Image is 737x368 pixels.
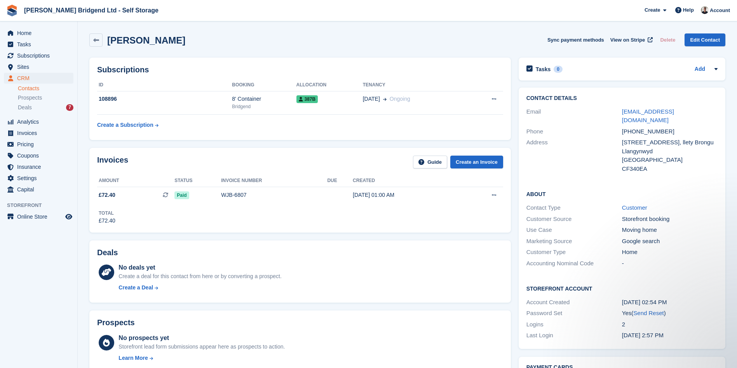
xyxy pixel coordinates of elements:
a: Send Reset [633,310,664,316]
a: menu [4,61,73,72]
div: Create a Deal [118,284,153,292]
span: Account [710,7,730,14]
div: Create a Subscription [97,121,153,129]
span: Analytics [17,116,64,127]
div: Contact Type [526,203,622,212]
div: CF340EA [622,165,718,173]
div: 8' Container [232,95,296,103]
a: menu [4,116,73,127]
span: Capital [17,184,64,195]
a: Create a Deal [118,284,281,292]
div: [STREET_ADDRESS], llety Brongu [622,138,718,147]
span: Home [17,28,64,39]
a: menu [4,184,73,195]
span: Subscriptions [17,50,64,61]
a: View on Stripe [607,33,654,46]
span: £72.40 [99,191,115,199]
div: Accounting Nominal Code [526,259,622,268]
span: Paid [174,191,189,199]
a: menu [4,150,73,161]
div: £72.40 [99,217,115,225]
span: Ongoing [390,96,410,102]
span: Storefront [7,202,77,209]
div: Bridgend [232,103,296,110]
div: 108896 [97,95,232,103]
a: menu [4,50,73,61]
a: Learn More [118,354,285,362]
a: menu [4,28,73,39]
time: 2025-09-18 13:57:32 UTC [622,332,664,338]
div: Yes [622,309,718,318]
th: ID [97,79,232,91]
div: 0 [554,66,563,73]
div: 7 [66,104,73,111]
img: Rhys Jones [701,6,709,14]
div: Address [526,138,622,173]
div: [DATE] 02:54 PM [622,298,718,307]
div: Moving home [622,226,718,235]
a: Edit Contact [685,33,725,46]
a: menu [4,173,73,184]
th: Status [174,175,221,187]
a: [EMAIL_ADDRESS][DOMAIN_NAME] [622,108,674,124]
div: Google search [622,237,718,246]
span: Coupons [17,150,64,161]
div: Customer Type [526,248,622,257]
span: Pricing [17,139,64,150]
span: Deals [18,104,32,111]
span: Help [683,6,694,14]
span: Online Store [17,211,64,222]
span: View on Stripe [610,36,645,44]
div: 2 [622,320,718,329]
a: menu [4,139,73,150]
span: Sites [17,61,64,72]
a: menu [4,73,73,84]
div: Storefront lead form submissions appear here as prospects to action. [118,343,285,351]
span: Invoices [17,128,64,138]
h2: Deals [97,248,118,257]
a: menu [4,39,73,50]
div: [DATE] 01:00 AM [353,191,461,199]
a: Contacts [18,85,73,92]
div: Password Set [526,309,622,318]
span: [DATE] [363,95,380,103]
button: Sync payment methods [547,33,604,46]
h2: Contact Details [526,95,718,102]
div: Email [526,107,622,125]
div: Account Created [526,298,622,307]
div: No prospects yet [118,333,285,343]
div: Phone [526,127,622,136]
a: menu [4,161,73,172]
div: Use Case [526,226,622,235]
div: Llangynwyd [622,147,718,156]
th: Tenancy [363,79,467,91]
div: Create a deal for this contact from here or by converting a prospect. [118,272,281,280]
div: Home [622,248,718,257]
th: Amount [97,175,174,187]
h2: [PERSON_NAME] [107,35,185,46]
div: WJB-6807 [221,191,327,199]
h2: Prospects [97,318,135,327]
img: stora-icon-8386f47178a22dfd0bd8f6a31ec36ba5ce8667c1dd55bd0f319d3a0aa187defe.svg [6,5,18,16]
div: [PHONE_NUMBER] [622,127,718,136]
span: Prospects [18,94,42,102]
div: Learn More [118,354,148,362]
a: menu [4,211,73,222]
h2: Tasks [536,66,551,73]
h2: Storefront Account [526,284,718,292]
span: Settings [17,173,64,184]
div: Total [99,210,115,217]
span: ( ) [631,310,666,316]
span: CRM [17,73,64,84]
span: Create [645,6,660,14]
div: Customer Source [526,215,622,224]
span: 387b [296,95,318,103]
div: [GEOGRAPHIC_DATA] [622,156,718,165]
h2: Subscriptions [97,65,503,74]
a: Deals 7 [18,103,73,112]
th: Booking [232,79,296,91]
h2: Invoices [97,156,128,168]
div: Storefront booking [622,215,718,224]
div: - [622,259,718,268]
a: Preview store [64,212,73,221]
